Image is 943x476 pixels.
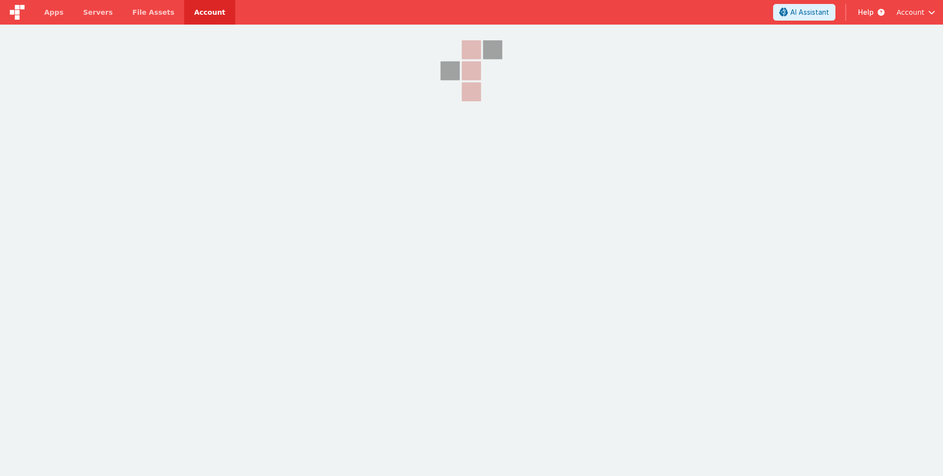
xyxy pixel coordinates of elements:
[858,7,874,17] span: Help
[44,7,63,17] span: Apps
[896,7,935,17] button: Account
[773,4,835,21] button: AI Assistant
[790,7,829,17] span: AI Assistant
[83,7,112,17] span: Servers
[133,7,175,17] span: File Assets
[896,7,924,17] span: Account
